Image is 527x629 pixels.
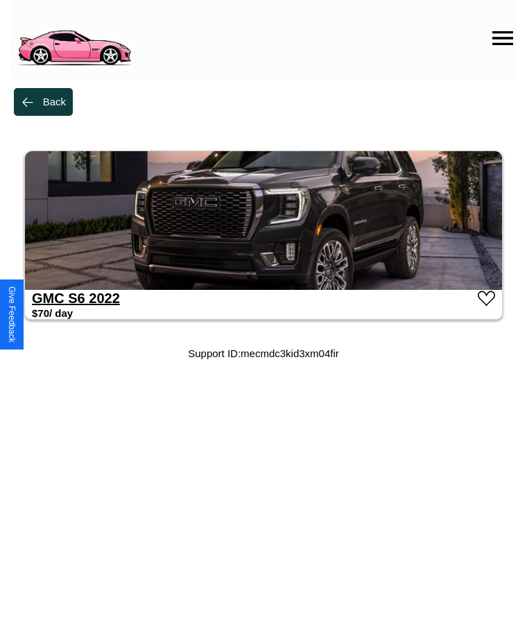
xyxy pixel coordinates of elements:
img: logo [10,7,137,69]
div: Back [43,96,66,107]
h3: $ 70 / day [32,307,73,319]
a: GMC S6 2022 [32,291,120,306]
button: Back [14,88,73,116]
p: Support ID: mecmdc3kid3xm04fir [188,344,339,363]
div: Give Feedback [7,286,17,343]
